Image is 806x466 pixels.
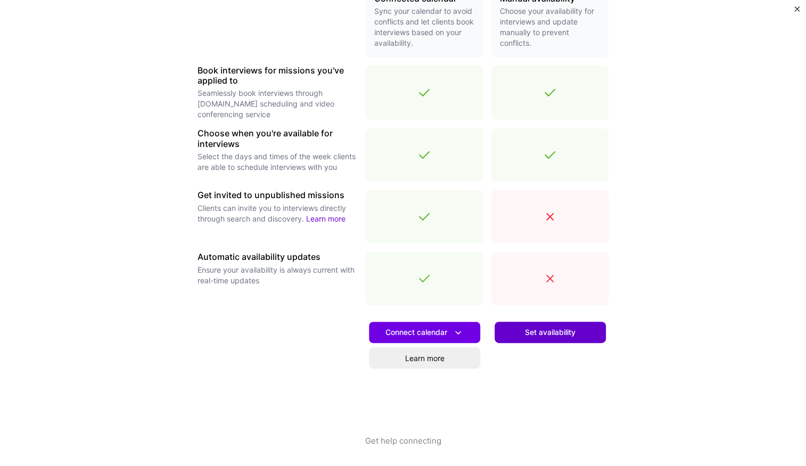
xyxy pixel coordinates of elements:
[500,6,600,48] p: Choose your availability for interviews and update manually to prevent conflicts.
[198,252,357,262] h3: Automatic availability updates
[198,203,357,224] p: Clients can invite you to interviews directly through search and discovery.
[369,322,480,343] button: Connect calendar
[495,322,606,343] button: Set availability
[198,88,357,120] p: Seamlessly book interviews through [DOMAIN_NAME] scheduling and video conferencing service
[525,327,575,338] span: Set availability
[306,214,346,223] a: Learn more
[198,190,357,200] h3: Get invited to unpublished missions
[198,265,357,286] p: Ensure your availability is always current with real-time updates
[385,327,464,338] span: Connect calendar
[794,6,800,18] button: Close
[198,151,357,173] p: Select the days and times of the week clients are able to schedule interviews with you
[374,6,474,48] p: Sync your calendar to avoid conflicts and let clients book interviews based on your availability.
[198,128,357,149] h3: Choose when you're available for interviews
[369,347,480,369] a: Learn more
[198,66,357,86] h3: Book interviews for missions you've applied to
[453,327,464,338] i: icon DownArrowWhite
